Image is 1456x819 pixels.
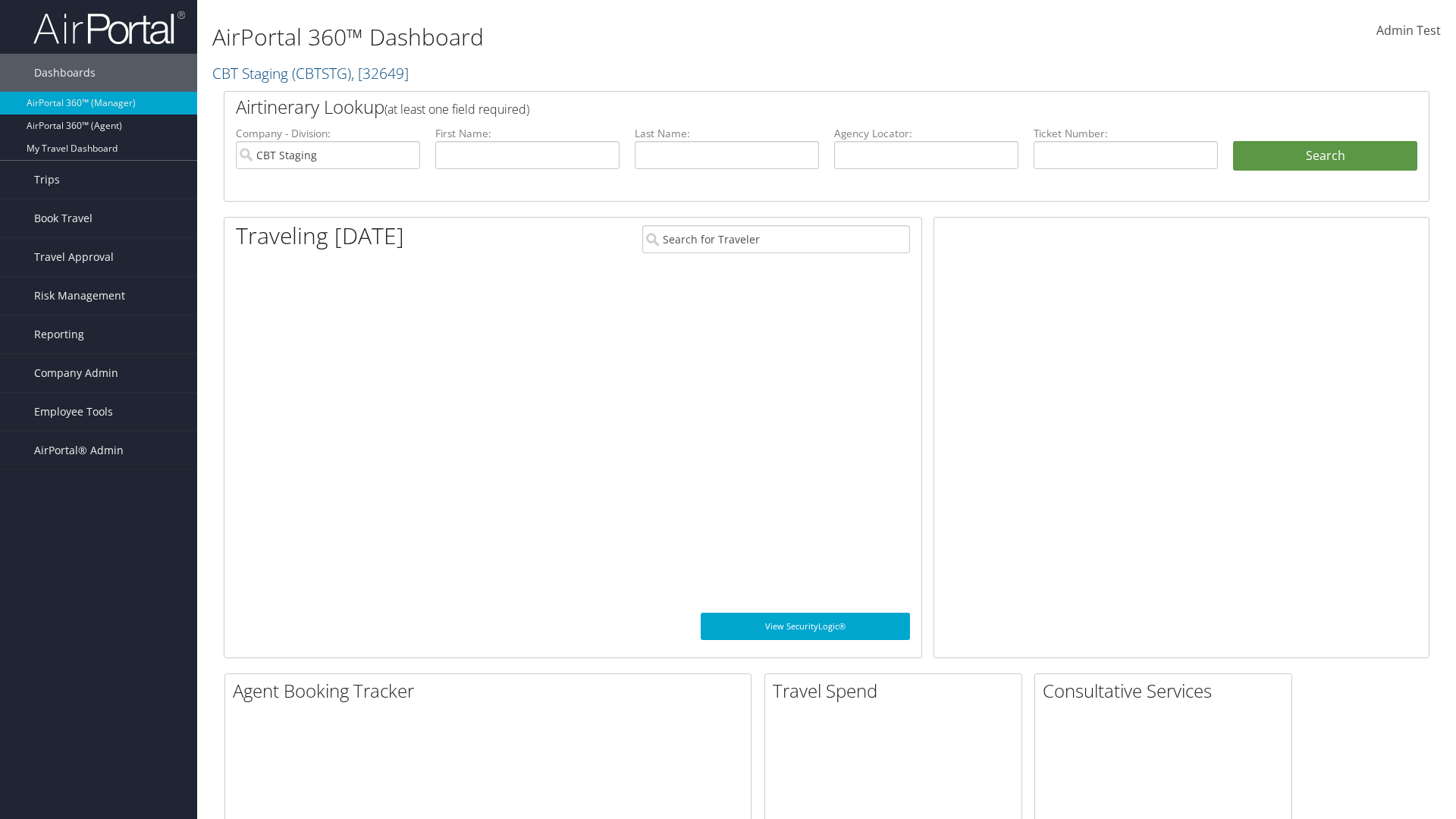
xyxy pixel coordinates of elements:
label: Last Name: [635,126,819,141]
span: Trips [34,161,60,199]
h2: Travel Spend [773,678,1021,704]
h2: Airtinerary Lookup [236,94,1317,120]
a: CBT Staging [212,63,409,83]
span: Company Admin [34,354,118,392]
h2: Agent Booking Tracker [233,678,751,704]
span: Admin Test [1376,22,1441,39]
img: airportal-logo.png [33,10,185,45]
h1: AirPortal 360™ Dashboard [212,21,1031,53]
label: Agency Locator: [834,126,1018,141]
h1: Traveling [DATE] [236,220,404,252]
label: Ticket Number: [1034,126,1218,141]
span: , [ 32649 ] [351,63,409,83]
button: Search [1233,141,1417,171]
label: Company - Division: [236,126,420,141]
span: Risk Management [34,277,125,315]
span: ( CBTSTG ) [292,63,351,83]
input: Search for Traveler [642,225,910,253]
span: Book Travel [34,199,93,237]
label: First Name: [435,126,620,141]
h2: Consultative Services [1043,678,1291,704]
span: (at least one field required) [384,101,529,118]
span: Travel Approval [34,238,114,276]
span: Employee Tools [34,393,113,431]
a: View SecurityLogic® [701,613,910,640]
span: AirPortal® Admin [34,431,124,469]
span: Dashboards [34,54,96,92]
a: Admin Test [1376,8,1441,55]
span: Reporting [34,315,84,353]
